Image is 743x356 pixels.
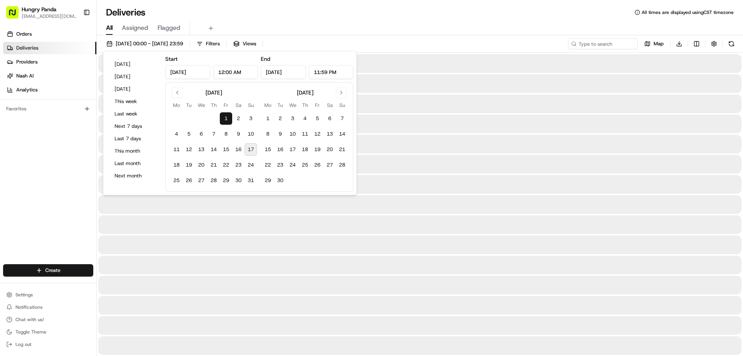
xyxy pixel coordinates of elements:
button: Settings [3,289,93,300]
button: 22 [220,159,232,171]
button: 11 [170,143,183,156]
button: 23 [232,159,245,171]
button: 25 [170,174,183,187]
span: Knowledge Base [15,173,59,181]
span: • [26,120,28,126]
button: Refresh [726,38,737,49]
a: Providers [3,56,96,68]
span: Toggle Theme [15,329,46,335]
button: 20 [324,143,336,156]
button: [DATE] 00:00 - [DATE] 23:59 [103,38,187,49]
button: 19 [183,159,195,171]
span: [DATE] 00:00 - [DATE] 23:59 [116,40,183,47]
button: 20 [195,159,207,171]
span: All times are displayed using CST timezone [642,9,734,15]
button: 9 [274,128,286,140]
p: Welcome 👋 [8,31,141,43]
div: We're available if you need us! [35,82,106,88]
button: 29 [262,174,274,187]
th: Saturday [232,101,245,109]
button: 2 [274,112,286,125]
span: Log out [15,341,31,347]
a: Nash AI [3,70,96,82]
div: 📗 [8,174,14,180]
label: Start [165,55,178,62]
button: 16 [232,143,245,156]
button: 10 [245,128,257,140]
span: Deliveries [16,45,38,52]
span: Map [654,40,664,47]
span: Assigned [122,23,148,33]
button: Chat with us! [3,314,93,325]
button: 21 [336,143,348,156]
img: Asif Zaman Khan [8,134,20,146]
span: Chat with us! [15,316,44,323]
button: 22 [262,159,274,171]
th: Wednesday [195,101,207,109]
button: [DATE] [111,84,158,95]
button: 11 [299,128,311,140]
button: 17 [245,143,257,156]
h1: Deliveries [106,6,146,19]
input: Clear [20,50,128,58]
span: Analytics [16,86,38,93]
button: [EMAIL_ADDRESS][DOMAIN_NAME] [22,13,77,19]
button: See all [120,99,141,108]
button: 8 [220,128,232,140]
span: Hungry Panda [22,5,56,13]
input: Date [261,65,306,79]
button: 25 [299,159,311,171]
a: Orders [3,28,96,40]
span: 8月7日 [68,141,84,147]
button: Last month [111,158,158,169]
button: 29 [220,174,232,187]
span: Providers [16,58,38,65]
div: Past conversations [8,101,50,107]
div: [DATE] [297,89,313,96]
button: Views [230,38,260,49]
button: 16 [274,143,286,156]
button: 5 [311,112,324,125]
label: End [261,55,270,62]
button: 27 [324,159,336,171]
button: 2 [232,112,245,125]
button: 3 [286,112,299,125]
button: 14 [336,128,348,140]
a: 💻API Documentation [62,170,127,184]
button: Next 7 days [111,121,158,132]
th: Thursday [299,101,311,109]
button: 7 [336,112,348,125]
button: Filters [193,38,223,49]
span: Notifications [15,304,43,310]
button: 13 [195,143,207,156]
th: Thursday [207,101,220,109]
button: Log out [3,339,93,350]
span: Filters [206,40,220,47]
a: Analytics [3,84,96,96]
button: 4 [299,112,311,125]
button: 26 [183,174,195,187]
button: 1 [220,112,232,125]
button: 6 [324,112,336,125]
button: 30 [274,174,286,187]
button: Start new chat [132,76,141,86]
button: This month [111,146,158,157]
div: Start new chat [35,74,127,82]
a: 📗Knowledge Base [5,170,62,184]
button: Map [641,38,667,49]
button: This week [111,96,158,107]
div: [DATE] [205,89,222,96]
button: Last 7 days [111,133,158,144]
button: Toggle Theme [3,327,93,337]
button: 4 [170,128,183,140]
button: 19 [311,143,324,156]
input: Date [165,65,210,79]
button: Hungry Panda[EMAIL_ADDRESS][DOMAIN_NAME] [3,3,80,22]
span: Orders [16,31,32,38]
button: 6 [195,128,207,140]
button: 26 [311,159,324,171]
input: Type to search [568,38,638,49]
button: 7 [207,128,220,140]
button: Go to next month [336,87,347,98]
